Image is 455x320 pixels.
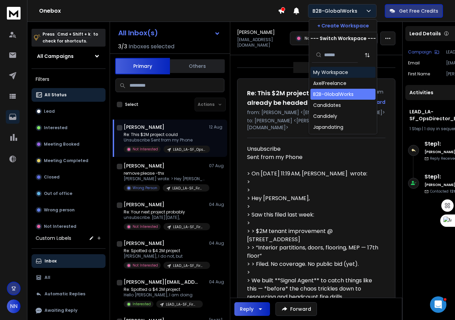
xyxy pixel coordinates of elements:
p: 12 Aug [209,124,224,130]
p: First Name [408,71,430,77]
button: Meeting Booked [32,137,106,151]
p: Not Interested [44,224,76,229]
p: Interested [44,125,67,131]
p: LEAD_LA-SF_OpsDirector_BDSignal [173,147,206,152]
p: Campaign [408,49,432,55]
p: LEAD_LA-SF_FirmPrincipal_BDSignal [166,302,199,307]
p: Interested [133,301,151,307]
div: Reply [240,306,254,312]
span: 1 Step [409,126,421,132]
p: Re: Spotted a $4.2M project [124,248,206,254]
p: LEAD_LA-SF_FirmPrincipal_BDSignal [172,186,205,191]
p: Inbox [45,258,57,264]
button: Inbox [32,254,106,268]
h3: Filters [32,74,106,84]
p: Meeting Completed [44,158,88,163]
p: Automatic Replies [45,291,85,297]
button: Reply [234,302,270,316]
p: Lead [44,109,55,114]
button: + Create Workspace [309,20,377,32]
button: Lead [32,104,106,118]
span: Cmd + Shift + k [56,30,91,38]
p: Wrong person [44,207,75,213]
button: Automatic Replies [32,287,106,301]
button: Others [170,59,225,74]
p: [PERSON_NAME] wrote: > Hey [PERSON_NAME] > [124,176,206,182]
p: Wrong Person [133,185,157,190]
p: Re: Your next project probably [124,209,206,215]
p: Get Free Credits [399,8,438,14]
p: LEAD_LA-SF_FirmPrincipal_BDSignal [173,263,206,268]
button: Campaign [408,49,439,55]
button: All Inbox(s) [113,26,226,40]
button: All Status [32,88,106,102]
p: Meeting Booked [44,141,79,147]
button: Not Interested [32,220,106,233]
h1: Onebox [39,7,278,15]
h1: [PERSON_NAME] [124,240,164,247]
h1: All Campaigns [37,53,74,60]
p: 04 Aug [209,241,224,246]
button: Primary [115,58,170,74]
span: 3 / 3 [118,42,127,51]
p: Not Interested [133,263,158,268]
p: --- Switch Workspace --- [310,35,376,42]
h1: All Inbox(s) [118,29,158,36]
h1: [PERSON_NAME] [237,29,275,36]
h1: Re: This $2M project could already be headed your way [247,88,340,108]
p: Press to check for shortcuts. [42,31,98,45]
div: B2B-GlobalWorks [313,91,354,98]
button: Get Free Credits [385,4,443,18]
h3: Inboxes selected [128,42,174,51]
p: LEAD_LA-SF_FirmPrincipal_BDSignal [173,224,206,230]
button: Wrong person [32,203,106,217]
iframe: Intercom live chat [430,296,446,313]
label: Select [125,102,138,107]
button: Forward [275,302,317,316]
p: Out of office [44,191,72,196]
img: logo [7,7,21,20]
p: All Status [45,92,66,98]
p: All [45,275,50,280]
p: unsubscribe. [DATE][DATE], [124,215,206,220]
p: Not Interested [305,36,333,41]
p: Re: This $2M project could [124,132,206,137]
h1: [PERSON_NAME] [124,124,164,131]
button: Out of office [32,187,106,200]
p: 04 Aug [209,202,224,207]
p: [EMAIL_ADDRESS][DOMAIN_NAME] [237,37,286,48]
div: Japandating [313,124,343,131]
div: Candidely [313,113,337,120]
p: Re: Spotted a $4.2M project [124,287,203,292]
p: remove please -thx [124,171,206,176]
button: Awaiting Reply [32,304,106,317]
p: from: [PERSON_NAME] <[EMAIL_ADDRESS][DOMAIN_NAME]> [247,109,385,116]
p: Hello [PERSON_NAME], I am doing [124,292,203,298]
p: Unsubscribe Sent from my Phone [124,137,206,143]
h1: [PERSON_NAME] [124,162,164,169]
div: My Workspace [313,69,348,76]
p: Awaiting Reply [45,308,77,313]
button: All [32,271,106,284]
button: Sort by Sort A-Z [360,48,374,62]
h1: [PERSON_NAME] [124,201,164,208]
p: Lead Details [409,30,441,37]
h3: Custom Labels [36,235,71,242]
button: Meeting Completed [32,154,106,168]
button: Interested [32,121,106,135]
button: Closed [32,170,106,184]
p: 07 Aug [209,163,224,169]
button: NN [7,299,21,313]
p: [PERSON_NAME], I do not, but [124,254,206,259]
p: Email [408,60,420,66]
p: + Create Workspace [317,22,369,29]
p: 04 Aug [209,279,224,285]
p: Not Interested [133,147,158,152]
p: Closed [44,174,60,180]
p: Not Interested [133,224,158,229]
div: AxelFreelance [313,80,346,87]
p: to: [PERSON_NAME] <[PERSON_NAME][EMAIL_ADDRESS][DOMAIN_NAME]> [247,117,385,131]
